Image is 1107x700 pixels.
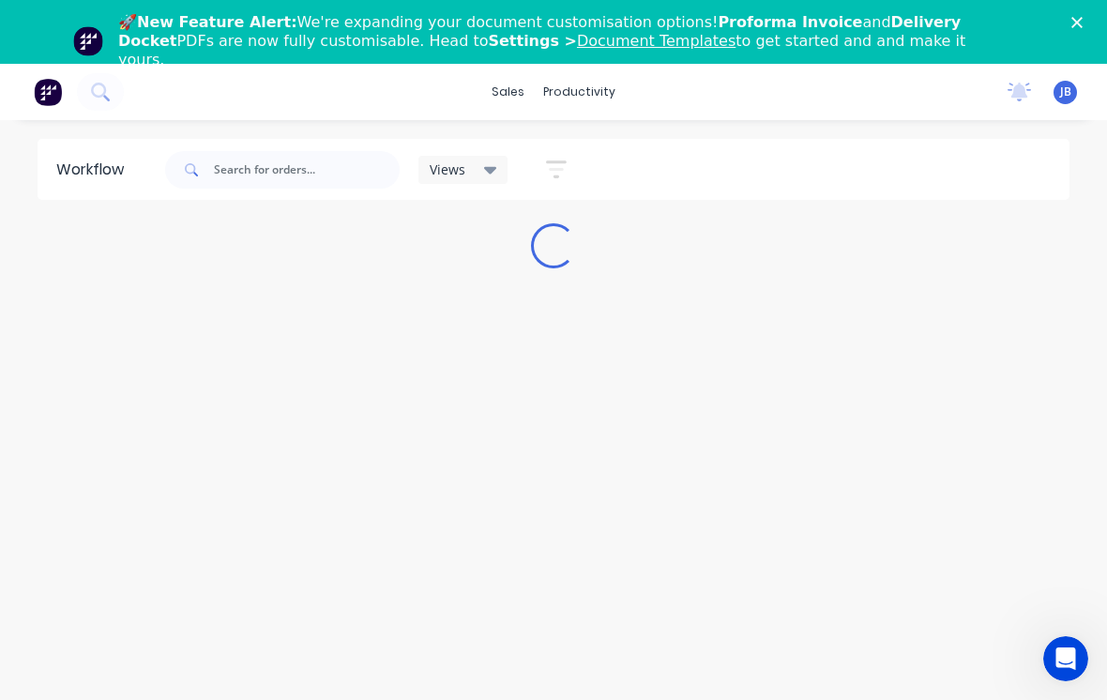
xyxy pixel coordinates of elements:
iframe: Intercom live chat [1043,636,1088,681]
input: Search for orders... [214,151,400,189]
div: 🚀 We're expanding your document customisation options! and PDFs are now fully customisable. Head ... [118,13,1004,69]
span: Views [430,160,465,179]
div: productivity [534,78,625,106]
b: Delivery Docket [118,13,961,50]
b: Settings > [488,32,735,50]
div: Close [1071,17,1090,28]
div: Workflow [56,159,133,181]
div: sales [482,78,534,106]
a: Document Templates [577,32,735,50]
img: Profile image for Team [73,26,103,56]
img: Factory [34,78,62,106]
b: New Feature Alert: [137,13,297,31]
span: JB [1060,84,1071,100]
b: Proforma Invoice [718,13,862,31]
